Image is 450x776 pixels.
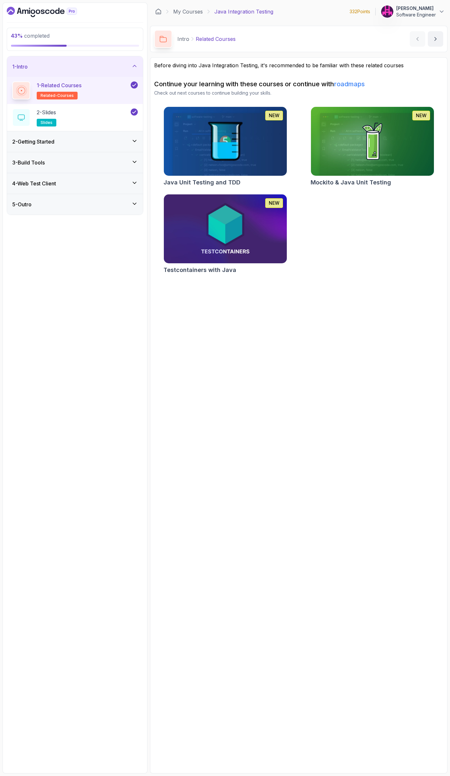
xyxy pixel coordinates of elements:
[214,8,273,15] p: Java Integration Testing
[7,56,143,77] button: 1-Intro
[311,107,434,176] img: Mockito & Java Unit Testing card
[7,194,143,215] button: 5-Outro
[41,93,74,98] span: related-courses
[12,201,32,208] h3: 5 - Outro
[154,90,443,96] p: Check out next courses to continue building your skills.
[154,79,443,89] h2: Continue your learning with these courses or continue with
[164,266,236,275] h2: Testcontainers with Java
[410,31,425,47] button: previous content
[381,5,393,18] img: user profile image
[11,33,50,39] span: completed
[7,152,143,173] button: 3-Build Tools
[173,8,203,15] a: My Courses
[7,7,92,17] a: Dashboard
[164,107,287,176] img: Java Unit Testing and TDD card
[396,12,436,18] p: Software Engineer
[12,159,45,166] h3: 3 - Build Tools
[164,178,240,187] h2: Java Unit Testing and TDD
[154,61,443,69] p: Before diving into Java Integration Testing, it's recommended to be familiar with these related c...
[428,31,443,47] button: next content
[177,35,189,43] p: Intro
[12,63,28,70] h3: 1 - Intro
[311,178,391,187] h2: Mockito & Java Unit Testing
[12,108,138,126] button: 2-Slidesslides
[12,180,56,187] h3: 4 - Web Test Client
[41,120,52,125] span: slides
[164,107,287,187] a: Java Unit Testing and TDD cardNEWJava Unit Testing and TDD
[12,81,138,99] button: 1-Related Coursesrelated-courses
[164,194,287,275] a: Testcontainers with Java cardNEWTestcontainers with Java
[334,80,365,88] a: roadmaps
[164,194,287,263] img: Testcontainers with Java card
[350,8,370,15] p: 332 Points
[269,112,279,119] p: NEW
[7,173,143,194] button: 4-Web Test Client
[396,5,436,12] p: [PERSON_NAME]
[155,8,162,15] a: Dashboard
[381,5,445,18] button: user profile image[PERSON_NAME]Software Engineer
[11,33,23,39] span: 43 %
[37,81,81,89] p: 1 - Related Courses
[196,35,236,43] p: Related Courses
[37,108,56,116] p: 2 - Slides
[12,138,54,145] h3: 2 - Getting Started
[7,131,143,152] button: 2-Getting Started
[269,200,279,206] p: NEW
[416,112,427,119] p: NEW
[311,107,434,187] a: Mockito & Java Unit Testing cardNEWMockito & Java Unit Testing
